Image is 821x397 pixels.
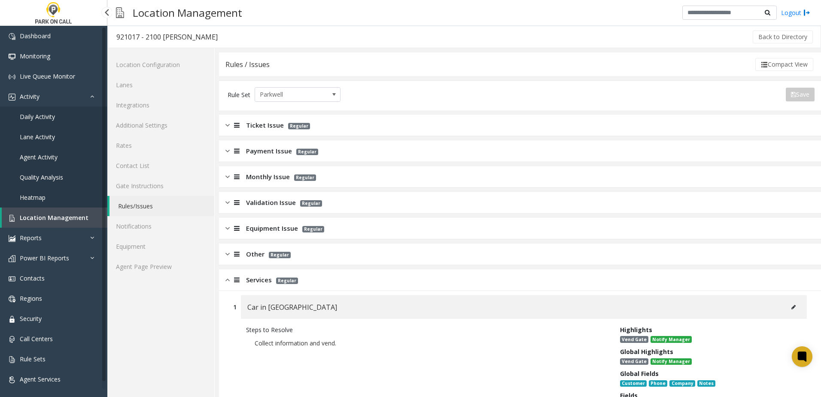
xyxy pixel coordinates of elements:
[20,153,58,161] span: Agent Activity
[233,302,237,311] div: 1
[20,52,50,60] span: Monitoring
[225,146,230,156] img: closed
[20,375,61,383] span: Agent Services
[9,215,15,222] img: 'icon'
[620,348,673,356] span: Global Highlights
[9,356,15,363] img: 'icon'
[225,172,230,182] img: closed
[20,234,42,242] span: Reports
[128,2,246,23] h3: Location Management
[269,252,291,258] span: Regular
[620,370,659,378] span: Global Fields
[107,115,214,135] a: Additional Settings
[649,380,667,387] span: Phone
[107,55,214,75] a: Location Configuration
[228,87,250,102] div: Rule Set
[107,257,214,277] a: Agent Page Preview
[246,172,290,182] span: Monthly Issue
[20,315,42,323] span: Security
[246,275,272,285] span: Services
[246,198,296,208] span: Validation Issue
[20,355,46,363] span: Rule Sets
[246,249,265,259] span: Other
[107,236,214,257] a: Equipment
[246,223,298,233] span: Equipment Issue
[20,214,88,222] span: Location Management
[288,123,310,129] span: Regular
[225,275,230,285] img: opened
[276,278,298,284] span: Regular
[9,94,15,101] img: 'icon'
[247,302,337,313] span: Car in [GEOGRAPHIC_DATA]
[697,380,715,387] span: Notes
[20,133,55,141] span: Lane Activity
[107,95,214,115] a: Integrations
[246,146,292,156] span: Payment Issue
[20,173,63,181] span: Quality Analysis
[225,249,230,259] img: closed
[107,216,214,236] a: Notifications
[9,296,15,302] img: 'icon'
[9,316,15,323] img: 'icon'
[2,208,107,228] a: Location Management
[107,156,214,176] a: Contact List
[246,120,284,130] span: Ticket Issue
[755,58,813,71] button: Compact View
[620,358,648,365] span: Vend Gate
[786,88,815,101] button: Save
[225,120,230,130] img: closed
[651,358,692,365] span: Notify Manager
[9,255,15,262] img: 'icon'
[225,223,230,233] img: closed
[225,59,270,70] div: Rules / Issues
[107,176,214,196] a: Gate Instructions
[20,335,53,343] span: Call Centers
[107,75,214,95] a: Lanes
[9,275,15,282] img: 'icon'
[20,294,42,302] span: Regions
[246,325,607,334] div: Steps to Resolve
[302,226,324,232] span: Regular
[9,73,15,80] img: 'icon'
[255,339,336,347] span: Collect information and vend.
[620,336,648,343] span: Vend Gate
[20,113,55,121] span: Daily Activity
[9,336,15,343] img: 'icon'
[225,198,230,208] img: closed
[803,8,810,17] img: logout
[620,380,647,387] span: Customer
[620,326,652,334] span: Highlights
[107,135,214,156] a: Rates
[9,53,15,60] img: 'icon'
[20,72,75,80] span: Live Queue Monitor
[20,193,46,202] span: Heatmap
[781,8,810,17] a: Logout
[20,92,40,101] span: Activity
[9,33,15,40] img: 'icon'
[20,32,51,40] span: Dashboard
[9,235,15,242] img: 'icon'
[669,380,695,387] span: Company
[296,149,318,155] span: Regular
[255,88,323,101] span: Parkwell
[294,174,316,181] span: Regular
[109,196,214,216] a: Rules/Issues
[651,336,692,343] span: Notify Manager
[9,376,15,383] img: 'icon'
[116,2,124,23] img: pageIcon
[20,274,45,282] span: Contacts
[300,200,322,207] span: Regular
[116,31,218,43] div: 921017 - 2100 [PERSON_NAME]
[20,254,69,262] span: Power BI Reports
[753,31,813,43] button: Back to Directory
